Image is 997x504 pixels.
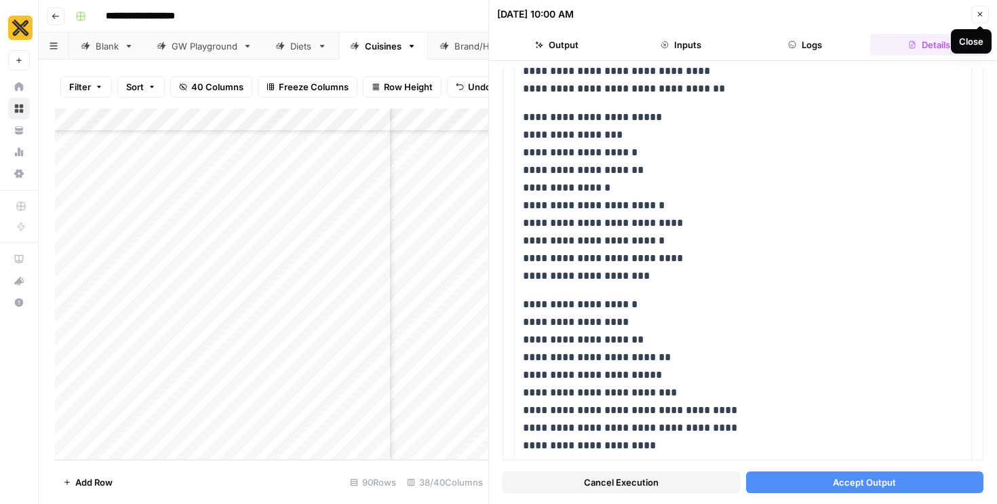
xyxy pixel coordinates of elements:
a: AirOps Academy [8,248,30,270]
button: Accept Output [746,471,984,493]
a: Usage [8,141,30,163]
button: Freeze Columns [258,76,357,98]
a: Your Data [8,119,30,141]
div: Diets [290,39,312,53]
button: Help + Support [8,292,30,313]
span: Freeze Columns [279,80,349,94]
button: Output [497,34,616,56]
span: Sort [126,80,144,94]
span: Add Row [75,476,113,489]
div: What's new? [9,271,29,291]
a: Brand/Holidays [428,33,546,60]
a: Blank [69,33,145,60]
span: Filter [69,80,91,94]
span: Undo [468,80,491,94]
img: CookUnity Logo [8,16,33,40]
a: Browse [8,98,30,119]
div: 38/40 Columns [402,471,488,493]
button: Sort [117,76,165,98]
button: Inputs [621,34,740,56]
a: GW Playground [145,33,264,60]
button: Undo [447,76,500,98]
span: Row Height [384,80,433,94]
button: Details [870,34,989,56]
button: 40 Columns [170,76,252,98]
div: Blank [96,39,119,53]
button: Workspace: CookUnity [8,11,30,45]
span: Cancel Execution [584,476,659,489]
div: 90 Rows [345,471,402,493]
button: Logs [746,34,865,56]
button: Row Height [363,76,442,98]
div: Brand/Holidays [454,39,520,53]
div: [DATE] 10:00 AM [497,7,574,21]
div: Cuisines [365,39,402,53]
div: Close [959,35,983,48]
button: Filter [60,76,112,98]
span: 40 Columns [191,80,243,94]
button: Cancel Execution [503,471,741,493]
a: Diets [264,33,338,60]
a: Home [8,76,30,98]
button: What's new? [8,270,30,292]
a: Cuisines [338,33,428,60]
span: Accept Output [833,476,896,489]
button: Add Row [55,471,121,493]
div: GW Playground [172,39,237,53]
a: Settings [8,163,30,185]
